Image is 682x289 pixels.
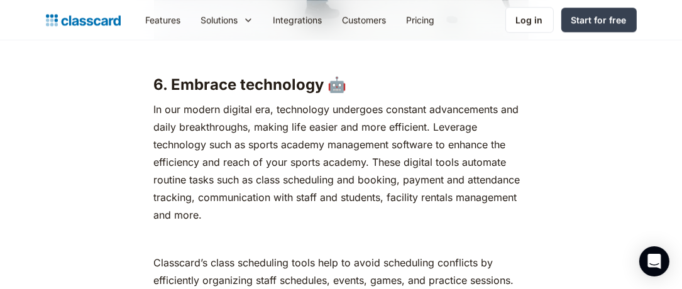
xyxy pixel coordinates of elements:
h3: 6. Embrace technology 🤖 [154,75,529,94]
a: Start for free [561,8,637,32]
p: ‍ [154,45,529,63]
div: Log in [516,13,543,26]
a: Customers [333,6,397,34]
a: Integrations [263,6,333,34]
p: In our modern digital era, technology undergoes constant advancements and daily breakthroughs, ma... [154,101,529,224]
div: Open Intercom Messenger [639,246,669,276]
div: Start for free [571,13,627,26]
p: ‍ [154,230,529,248]
a: Pricing [397,6,445,34]
div: Solutions [201,13,238,26]
a: home [46,11,121,29]
div: Solutions [191,6,263,34]
a: Log in [505,7,554,33]
a: Features [136,6,191,34]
